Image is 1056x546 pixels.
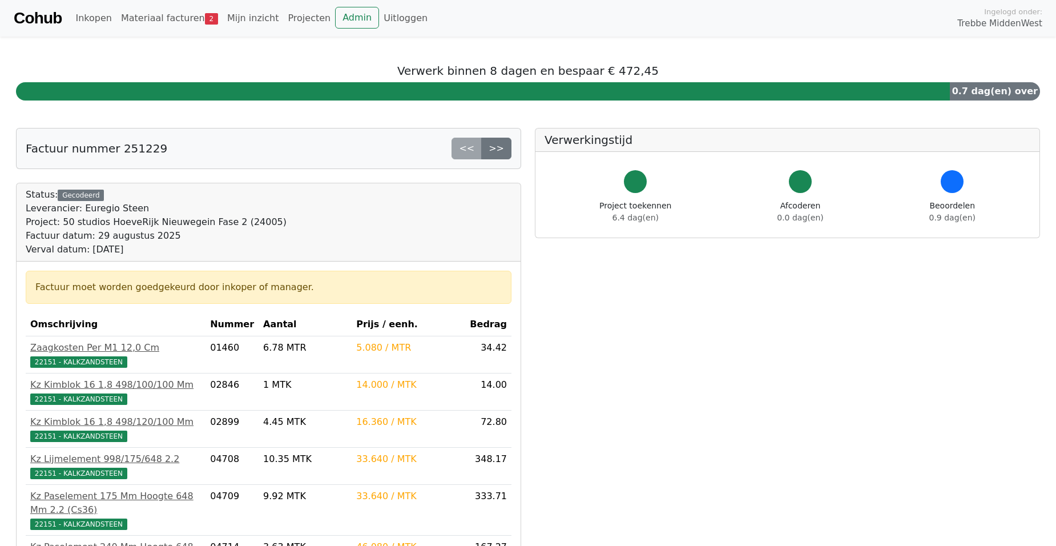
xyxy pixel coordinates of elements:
[30,468,127,479] span: 22151 - KALKZANDSTEEN
[777,213,823,222] span: 0.0 dag(en)
[356,415,454,429] div: 16.360 / MTK
[30,452,201,466] div: Kz Lijmelement 998/175/648 2.2
[612,213,659,222] span: 6.4 dag(en)
[335,7,379,29] a: Admin
[459,374,511,411] td: 14.00
[599,200,671,224] div: Project toekennen
[116,7,223,30] a: Materiaal facturen2
[58,190,104,201] div: Gecodeerd
[26,142,167,155] h5: Factuur nummer 251229
[30,341,201,355] div: Zaagkosten Per M1 12,0 Cm
[459,411,511,448] td: 72.80
[263,452,347,466] div: 10.35 MTK
[205,313,259,336] th: Nummer
[459,336,511,374] td: 34.42
[356,489,454,503] div: 33.640 / MTK
[16,64,1040,78] h5: Verwerk binnen 8 dagen en bespaar € 472,45
[481,138,511,159] a: >>
[26,229,287,243] div: Factuur datum: 29 augustus 2025
[984,6,1042,17] span: Ingelogd onder:
[263,341,347,355] div: 6.78 MTR
[259,313,352,336] th: Aantal
[14,5,62,32] a: Cohub
[205,13,218,25] span: 2
[205,448,259,485] td: 04708
[459,313,511,336] th: Bedrag
[26,188,287,256] div: Status:
[30,452,201,480] a: Kz Lijmelement 998/175/648 2.222151 - KALKZANDSTEEN
[30,394,127,405] span: 22151 - KALKZANDSTEEN
[957,17,1042,30] span: Trebbe MiddenWest
[30,378,201,392] div: Kz Kimblok 16 1,8 498/100/100 Mm
[950,82,1040,101] div: 0.7 dag(en) over
[205,336,259,374] td: 01460
[26,313,205,336] th: Omschrijving
[929,213,976,222] span: 0.9 dag(en)
[545,133,1030,147] h5: Verwerkingstijd
[205,411,259,448] td: 02899
[356,341,454,355] div: 5.080 / MTR
[71,7,116,30] a: Inkopen
[356,452,454,466] div: 33.640 / MTK
[30,489,201,531] a: Kz Paselement 175 Mm Hoogte 648 Mm 2.2 (Cs36)22151 - KALKZANDSTEEN
[35,280,502,294] div: Factuur moet worden goedgekeurd door inkoper of manager.
[30,356,127,368] span: 22151 - KALKZANDSTEEN
[352,313,458,336] th: Prijs / eenh.
[30,489,201,517] div: Kz Paselement 175 Mm Hoogte 648 Mm 2.2 (Cs36)
[30,341,201,368] a: Zaagkosten Per M1 12,0 Cm22151 - KALKZANDSTEEN
[459,448,511,485] td: 348.17
[205,374,259,411] td: 02846
[379,7,432,30] a: Uitloggen
[26,215,287,229] div: Project: 50 studios HoeveRijk Nieuwegein Fase 2 (24005)
[929,200,976,224] div: Beoordelen
[263,489,347,503] div: 9.92 MTK
[263,378,347,392] div: 1 MTK
[30,378,201,406] a: Kz Kimblok 16 1,8 498/100/100 Mm22151 - KALKZANDSTEEN
[30,415,201,443] a: Kz Kimblok 16 1,8 498/120/100 Mm22151 - KALKZANDSTEEN
[223,7,284,30] a: Mijn inzicht
[30,519,127,530] span: 22151 - KALKZANDSTEEN
[205,485,259,536] td: 04709
[30,415,201,429] div: Kz Kimblok 16 1,8 498/120/100 Mm
[777,200,823,224] div: Afcoderen
[283,7,335,30] a: Projecten
[263,415,347,429] div: 4.45 MTK
[356,378,454,392] div: 14.000 / MTK
[26,243,287,256] div: Verval datum: [DATE]
[30,431,127,442] span: 22151 - KALKZANDSTEEN
[459,485,511,536] td: 333.71
[26,202,287,215] div: Leverancier: Euregio Steen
